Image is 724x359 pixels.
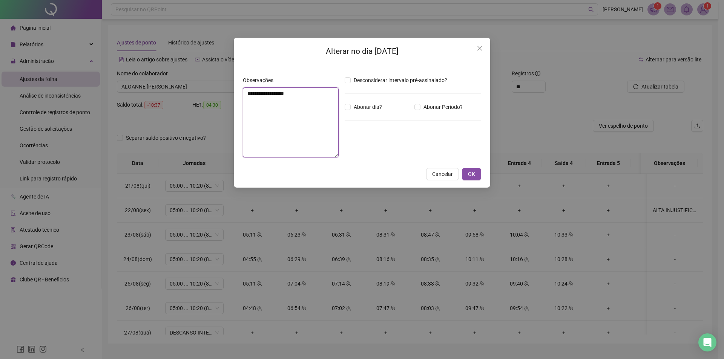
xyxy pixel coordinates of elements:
[351,76,450,84] span: Desconsiderar intervalo pré-assinalado?
[462,168,481,180] button: OK
[477,45,483,51] span: close
[426,168,459,180] button: Cancelar
[420,103,466,111] span: Abonar Período?
[351,103,385,111] span: Abonar dia?
[474,42,486,54] button: Close
[243,76,278,84] label: Observações
[468,170,475,178] span: OK
[432,170,453,178] span: Cancelar
[698,333,716,351] div: Open Intercom Messenger
[243,45,481,58] h2: Alterar no dia [DATE]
